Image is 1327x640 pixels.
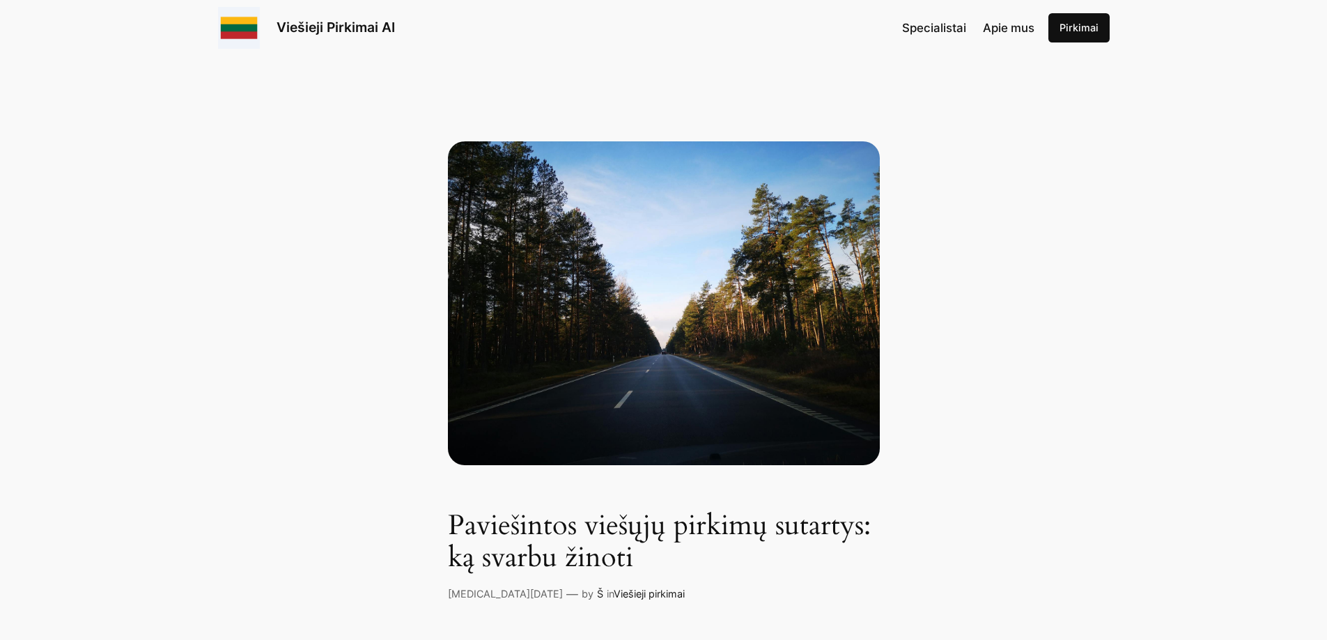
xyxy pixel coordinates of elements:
[1048,13,1110,42] a: Pirkimai
[448,588,563,600] a: [MEDICAL_DATA][DATE]
[902,19,1034,37] nav: Navigation
[983,19,1034,37] a: Apie mus
[448,510,880,574] h1: Paviešintos viešųjų pirkimų sutartys: ką svarbu žinoti
[582,586,593,602] p: by
[983,21,1034,35] span: Apie mus
[277,19,395,36] a: Viešieji Pirkimai AI
[566,585,578,603] p: —
[607,588,614,600] span: in
[218,7,260,49] img: Viešieji pirkimai logo
[902,21,966,35] span: Specialistai
[448,141,880,465] : asphalt road in between trees
[597,588,603,600] a: Š
[902,19,966,37] a: Specialistai
[614,588,685,600] a: Viešieji pirkimai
